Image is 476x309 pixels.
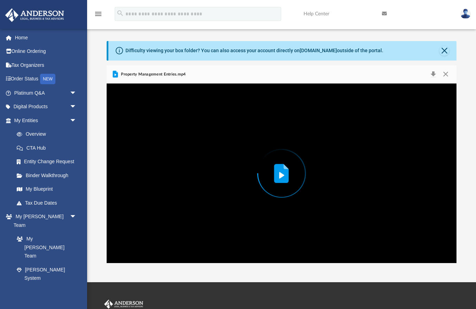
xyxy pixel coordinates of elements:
img: Anderson Advisors Platinum Portal [3,8,66,22]
span: arrow_drop_down [70,210,84,224]
img: User Pic [460,9,471,19]
a: Client Referrals [10,285,84,299]
img: Anderson Advisors Platinum Portal [103,300,145,309]
a: Tax Organizers [5,58,87,72]
a: Online Ordering [5,45,87,58]
div: Preview [107,65,456,263]
button: Close [439,46,449,56]
a: Home [5,31,87,45]
a: Order StatusNEW [5,72,87,86]
a: Binder Walkthrough [10,168,87,182]
a: [PERSON_NAME] System [10,263,84,285]
a: CTA Hub [10,141,87,155]
span: arrow_drop_down [70,100,84,114]
a: My Blueprint [10,182,84,196]
span: arrow_drop_down [70,86,84,100]
div: NEW [40,74,55,84]
a: Tax Due Dates [10,196,87,210]
div: Difficulty viewing your box folder? You can also access your account directly on outside of the p... [125,47,383,54]
button: Close [439,70,452,79]
a: Platinum Q&Aarrow_drop_down [5,86,87,100]
a: Digital Productsarrow_drop_down [5,100,87,114]
span: Property Management Entries.mp4 [120,71,186,78]
a: Entity Change Request [10,155,87,169]
a: My Entitiesarrow_drop_down [5,113,87,127]
span: arrow_drop_down [70,113,84,128]
button: Download [427,70,439,79]
a: menu [94,13,102,18]
i: search [116,9,124,17]
a: [DOMAIN_NAME] [300,48,337,53]
a: My [PERSON_NAME] Team [10,232,80,263]
a: My [PERSON_NAME] Teamarrow_drop_down [5,210,84,232]
i: menu [94,10,102,18]
a: Overview [10,127,87,141]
